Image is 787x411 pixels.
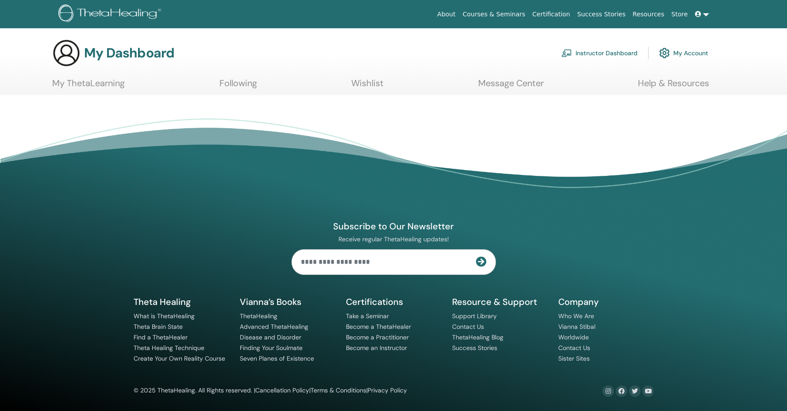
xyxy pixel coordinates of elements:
a: Advanced ThetaHealing [240,323,308,331]
h5: Theta Healing [134,296,229,308]
a: Create Your Own Reality Course [134,354,225,362]
p: Receive regular ThetaHealing updates! [292,235,496,243]
a: Theta Healing Technique [134,344,204,352]
a: Become an Instructor [346,344,407,352]
a: Contact Us [452,323,484,331]
a: What is ThetaHealing [134,312,195,320]
a: Resources [629,6,668,23]
a: Courses & Seminars [459,6,529,23]
a: ThetaHealing Blog [452,333,503,341]
a: Who We Are [558,312,594,320]
a: Take a Seminar [346,312,389,320]
a: Disease and Disorder [240,333,301,341]
a: Cancellation Policy [255,386,309,394]
div: © 2025 ThetaHealing. All Rights reserved. | | | [134,385,407,396]
a: Certification [529,6,573,23]
a: Success Stories [452,344,497,352]
a: Store [668,6,691,23]
a: Terms & Conditions [311,386,366,394]
a: Privacy Policy [368,386,407,394]
h5: Resource & Support [452,296,548,308]
img: chalkboard-teacher.svg [561,49,572,57]
h5: Company [558,296,654,308]
a: Become a ThetaHealer [346,323,411,331]
a: Theta Brain State [134,323,183,331]
a: My ThetaLearning [52,78,125,95]
a: My Account [659,43,708,63]
a: Contact Us [558,344,590,352]
a: About [434,6,459,23]
img: cog.svg [659,46,670,61]
a: Message Center [478,78,544,95]
a: ThetaHealing [240,312,277,320]
a: Support Library [452,312,497,320]
a: Success Stories [574,6,629,23]
a: Following [219,78,257,95]
a: Sister Sites [558,354,590,362]
img: generic-user-icon.jpg [52,39,81,67]
a: Find a ThetaHealer [134,333,188,341]
a: Worldwide [558,333,589,341]
a: Wishlist [351,78,384,95]
a: Become a Practitioner [346,333,409,341]
a: Instructor Dashboard [561,43,637,63]
a: Seven Planes of Existence [240,354,314,362]
a: Finding Your Soulmate [240,344,303,352]
a: Help & Resources [638,78,709,95]
h3: My Dashboard [84,45,174,61]
h5: Vianna’s Books [240,296,335,308]
img: logo.png [58,4,164,24]
h5: Certifications [346,296,441,308]
a: Vianna Stibal [558,323,595,331]
h4: Subscribe to Our Newsletter [292,221,496,232]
